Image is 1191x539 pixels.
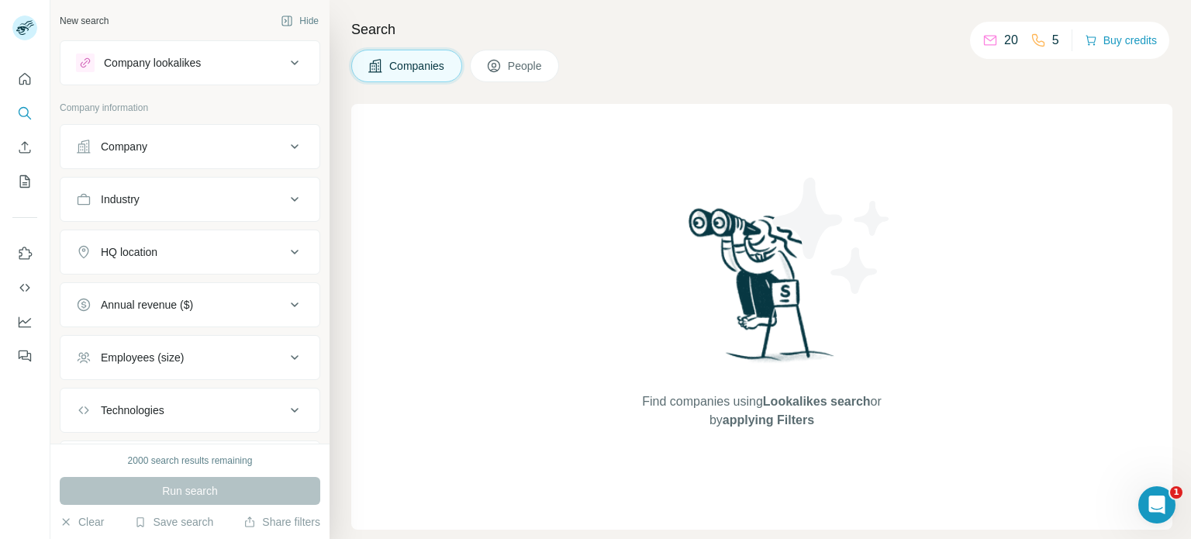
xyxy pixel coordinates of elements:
button: Dashboard [12,308,37,336]
button: Technologies [60,392,319,429]
button: Feedback [12,342,37,370]
button: Use Surfe API [12,274,37,302]
button: Share filters [243,514,320,530]
span: 1 [1170,486,1182,499]
div: Company lookalikes [104,55,201,71]
div: Technologies [101,403,164,418]
button: Clear [60,514,104,530]
button: Save search [134,514,213,530]
span: Lookalikes search [763,395,871,408]
span: Companies [389,58,446,74]
button: Annual revenue ($) [60,286,319,323]
button: Search [12,99,37,127]
button: HQ location [60,233,319,271]
p: Company information [60,101,320,115]
div: Annual revenue ($) [101,297,193,313]
button: Industry [60,181,319,218]
button: Enrich CSV [12,133,37,161]
iframe: Intercom live chat [1138,486,1175,523]
button: Quick start [12,65,37,93]
p: 5 [1052,31,1059,50]
div: Employees (size) [101,350,184,365]
span: applying Filters [723,413,814,427]
button: My lists [12,168,37,195]
span: People [508,58,544,74]
button: Hide [270,9,330,33]
span: Find companies using or by [637,392,885,430]
button: Employees (size) [60,339,319,376]
div: 2000 search results remaining [128,454,253,468]
button: Buy credits [1085,29,1157,51]
img: Surfe Illustration - Woman searching with binoculars [682,204,843,377]
div: HQ location [101,244,157,260]
p: 20 [1004,31,1018,50]
button: Company lookalikes [60,44,319,81]
div: Company [101,139,147,154]
button: Use Surfe on LinkedIn [12,240,37,268]
div: Industry [101,192,140,207]
div: New search [60,14,109,28]
img: Surfe Illustration - Stars [762,166,902,306]
h4: Search [351,19,1172,40]
button: Company [60,128,319,165]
